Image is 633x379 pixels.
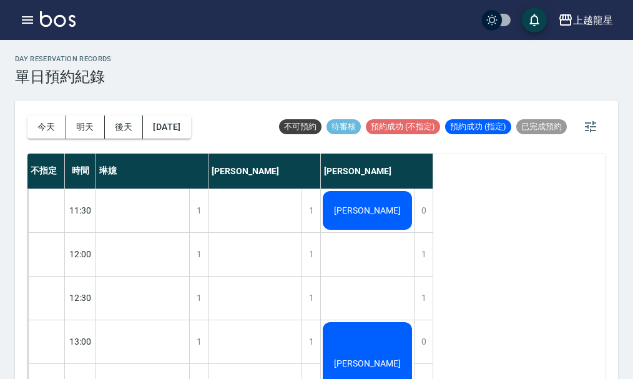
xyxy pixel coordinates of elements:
[302,189,320,232] div: 1
[189,277,208,320] div: 1
[414,277,433,320] div: 1
[143,116,190,139] button: [DATE]
[65,276,96,320] div: 12:30
[189,233,208,276] div: 1
[65,189,96,232] div: 11:30
[27,116,66,139] button: 今天
[40,11,76,27] img: Logo
[445,121,511,132] span: 預約成功 (指定)
[414,189,433,232] div: 0
[15,68,112,86] h3: 單日預約紀錄
[189,189,208,232] div: 1
[65,320,96,363] div: 13:00
[331,205,403,215] span: [PERSON_NAME]
[321,154,433,189] div: [PERSON_NAME]
[326,121,361,132] span: 待審核
[302,320,320,363] div: 1
[366,121,440,132] span: 預約成功 (不指定)
[573,12,613,28] div: 上越龍星
[27,154,65,189] div: 不指定
[65,154,96,189] div: 時間
[302,233,320,276] div: 1
[331,358,403,368] span: [PERSON_NAME]
[96,154,209,189] div: 琳嬑
[65,232,96,276] div: 12:00
[209,154,321,189] div: [PERSON_NAME]
[516,121,567,132] span: 已完成預約
[553,7,618,33] button: 上越龍星
[302,277,320,320] div: 1
[522,7,547,32] button: save
[279,121,321,132] span: 不可預約
[414,320,433,363] div: 0
[189,320,208,363] div: 1
[15,55,112,63] h2: day Reservation records
[414,233,433,276] div: 1
[66,116,105,139] button: 明天
[105,116,144,139] button: 後天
